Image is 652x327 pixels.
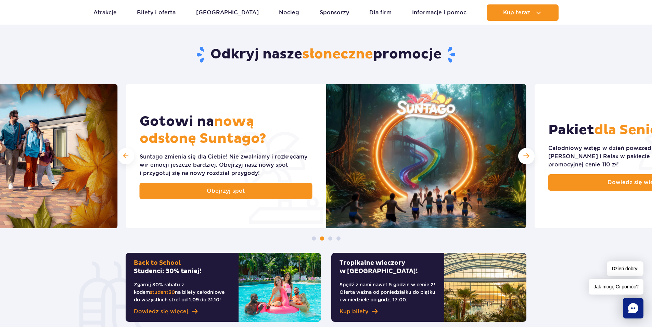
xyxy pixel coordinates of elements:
[140,113,266,147] span: nową odsłonę Suntago?
[302,46,373,63] span: słoneczne
[340,308,368,316] span: Kup bilety
[239,253,321,322] img: Back to SchoolStudenci: 30% taniej!
[623,298,643,318] div: Chat
[134,259,181,267] span: Back to School
[279,4,299,21] a: Nocleg
[340,281,436,303] p: Spędź z nami nawet 5 godzin w cenie 2! Oferta ważna od poniedziałku do piątku i w niedzielę po go...
[134,281,230,303] p: Zgarnij 30% rabatu z kodem na bilety całodniowe do wszystkich stref od 1.09 do 31.10!
[444,253,526,322] img: Tropikalne wieczory w&nbsp;Suntago!
[207,187,245,195] span: Obejrzyj spot
[134,308,188,316] span: Dowiedz się więcej
[340,308,436,316] a: Kup bilety
[140,113,312,147] h2: Gotowi na
[93,4,117,21] a: Atrakcje
[487,4,559,21] button: Kup teraz
[140,183,312,199] a: Obejrzyj spot
[126,46,526,64] h2: Odkryj nasze promocje
[340,259,436,275] h2: Tropikalne wieczory w [GEOGRAPHIC_DATA]!
[134,308,230,316] a: Dowiedz się więcej
[518,148,535,164] div: Następny slajd
[326,84,526,228] img: Gotowi na nową odsłonę Suntago?
[140,153,312,177] div: Suntago zmienia się dla Ciebie! Nie zwalniamy i rozkręcamy wir emocji jeszcze bardziej. Obejrzyj ...
[412,4,466,21] a: Informacje i pomoc
[607,261,643,276] span: Dzień dobry!
[150,289,175,295] span: student30
[196,4,259,21] a: [GEOGRAPHIC_DATA]
[369,4,392,21] a: Dla firm
[320,4,349,21] a: Sponsorzy
[503,10,530,16] span: Kup teraz
[137,4,176,21] a: Bilety i oferta
[589,279,643,295] span: Jak mogę Ci pomóc?
[134,259,230,275] h2: Studenci: 30% taniej!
